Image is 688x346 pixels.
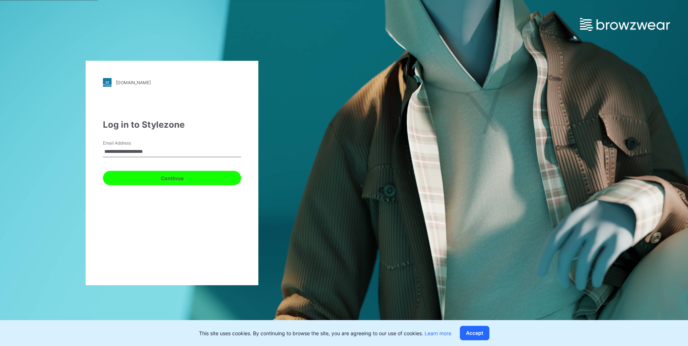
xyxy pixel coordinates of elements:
[103,140,153,146] label: Email Address
[103,118,241,131] div: Log in to Stylezone
[580,18,670,31] img: browzwear-logo.e42bd6dac1945053ebaf764b6aa21510.svg
[116,80,151,85] div: [DOMAIN_NAME]
[199,329,451,337] p: This site uses cookies. By continuing to browse the site, you are agreeing to our use of cookies.
[103,78,241,87] a: [DOMAIN_NAME]
[460,326,489,340] button: Accept
[425,330,451,336] a: Learn more
[103,171,241,185] button: Continue
[103,78,112,87] img: stylezone-logo.562084cfcfab977791bfbf7441f1a819.svg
